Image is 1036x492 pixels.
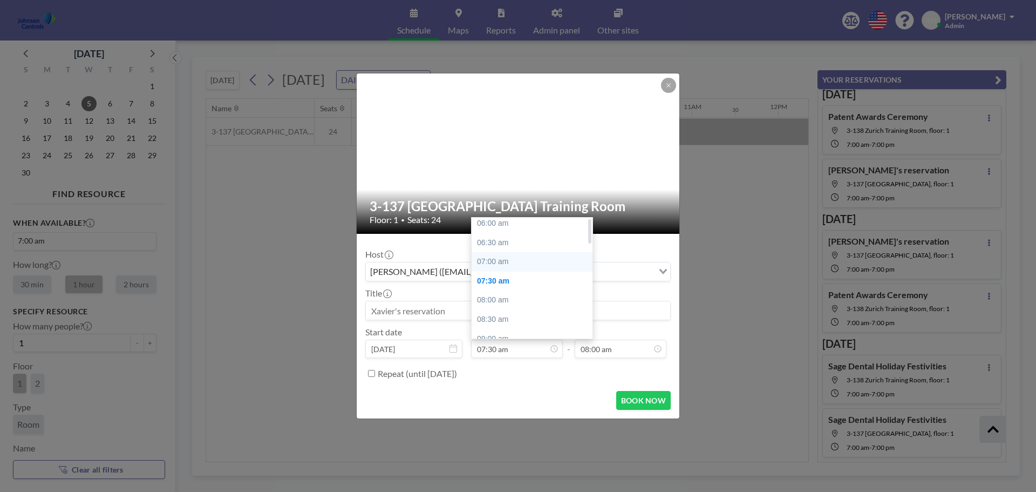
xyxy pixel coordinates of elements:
div: 09:00 am [472,329,598,349]
div: 07:00 am [472,252,598,272]
label: Title [365,288,391,299]
div: 08:30 am [472,310,598,329]
input: Search for option [591,265,652,279]
input: Xavier's reservation [366,301,670,320]
span: Floor: 1 [370,214,398,225]
label: Host [365,249,392,260]
div: 06:30 am [472,233,598,253]
div: 08:00 am [472,291,598,310]
span: - [567,331,570,354]
label: Start date [365,327,402,338]
span: Seats: 24 [407,214,441,225]
button: BOOK NOW [616,391,671,410]
span: [PERSON_NAME] ([EMAIL_ADDRESS][DOMAIN_NAME]) [368,265,590,279]
span: • [401,216,405,224]
div: 06:00 am [472,214,598,233]
h2: 3-137 [GEOGRAPHIC_DATA] Training Room [370,198,667,214]
label: Repeat (until [DATE]) [378,368,457,379]
div: Search for option [366,262,670,281]
div: 07:30 am [472,272,598,291]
